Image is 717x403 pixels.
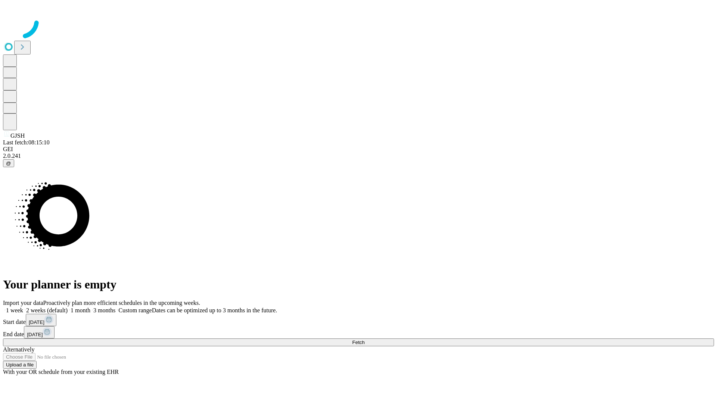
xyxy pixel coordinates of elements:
[3,278,714,291] h1: Your planner is empty
[26,307,68,313] span: 2 weeks (default)
[152,307,277,313] span: Dates can be optimized up to 3 months in the future.
[29,319,44,325] span: [DATE]
[3,314,714,326] div: Start date
[3,159,14,167] button: @
[93,307,115,313] span: 3 months
[352,340,364,345] span: Fetch
[3,326,714,338] div: End date
[43,300,200,306] span: Proactively plan more efficient schedules in the upcoming weeks.
[3,139,50,146] span: Last fetch: 08:15:10
[26,314,56,326] button: [DATE]
[24,326,55,338] button: [DATE]
[10,132,25,139] span: GJSH
[3,146,714,153] div: GEI
[71,307,90,313] span: 1 month
[3,300,43,306] span: Import your data
[27,332,43,337] span: [DATE]
[118,307,152,313] span: Custom range
[3,346,34,353] span: Alternatively
[3,153,714,159] div: 2.0.241
[3,361,37,369] button: Upload a file
[3,338,714,346] button: Fetch
[6,307,23,313] span: 1 week
[6,160,11,166] span: @
[3,369,119,375] span: With your OR schedule from your existing EHR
